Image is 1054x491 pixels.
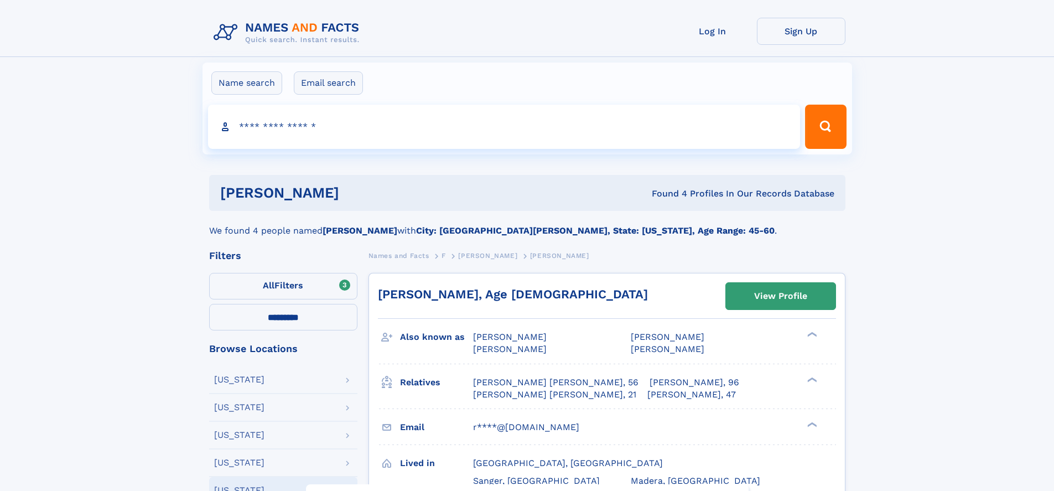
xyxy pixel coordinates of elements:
div: Browse Locations [209,344,357,354]
h1: [PERSON_NAME] [220,186,496,200]
div: ❯ [804,421,818,428]
span: [PERSON_NAME] [458,252,517,260]
b: [PERSON_NAME] [323,225,397,236]
div: [US_STATE] [214,375,264,384]
img: Logo Names and Facts [209,18,368,48]
b: City: [GEOGRAPHIC_DATA][PERSON_NAME], State: [US_STATE], Age Range: 45-60 [416,225,775,236]
div: Filters [209,251,357,261]
button: Search Button [805,105,846,149]
span: [PERSON_NAME] [530,252,589,260]
span: [PERSON_NAME] [473,332,547,342]
a: View Profile [726,283,835,309]
div: We found 4 people named with . [209,211,845,237]
a: [PERSON_NAME] [PERSON_NAME], 56 [473,376,638,389]
span: [PERSON_NAME] [631,332,704,342]
span: Sanger, [GEOGRAPHIC_DATA] [473,476,600,486]
a: [PERSON_NAME], Age [DEMOGRAPHIC_DATA] [378,287,648,301]
a: [PERSON_NAME], 47 [647,389,736,401]
h3: Lived in [400,454,473,473]
input: search input [208,105,801,149]
div: Found 4 Profiles In Our Records Database [495,188,834,200]
span: [PERSON_NAME] [473,344,547,354]
a: [PERSON_NAME] [458,249,517,262]
h3: Also known as [400,328,473,347]
div: ❯ [804,376,818,383]
h3: Email [400,418,473,437]
a: Log In [668,18,757,45]
span: [GEOGRAPHIC_DATA], [GEOGRAPHIC_DATA] [473,458,663,468]
a: [PERSON_NAME] [PERSON_NAME], 21 [473,389,636,401]
div: [US_STATE] [214,431,264,440]
span: All [263,280,274,291]
span: Madera, [GEOGRAPHIC_DATA] [631,476,760,486]
label: Name search [211,71,282,95]
a: F [442,249,446,262]
a: Sign Up [757,18,845,45]
label: Email search [294,71,363,95]
div: [US_STATE] [214,458,264,467]
h3: Relatives [400,373,473,392]
a: Names and Facts [368,249,429,262]
span: [PERSON_NAME] [631,344,704,354]
a: [PERSON_NAME], 96 [650,376,739,389]
div: [US_STATE] [214,403,264,412]
div: View Profile [754,283,807,309]
div: ❯ [804,331,818,338]
span: F [442,252,446,260]
label: Filters [209,273,357,299]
